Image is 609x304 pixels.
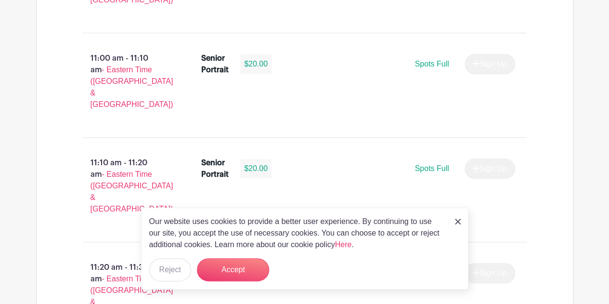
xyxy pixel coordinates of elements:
[67,153,186,219] p: 11:10 am - 11:20 am
[67,49,186,114] p: 11:00 am - 11:10 am
[197,258,269,281] button: Accept
[240,159,272,178] div: $20.00
[455,219,461,225] img: close_button-5f87c8562297e5c2d7936805f587ecaba9071eb48480494691a3f1689db116b3.svg
[415,164,449,172] span: Spots Full
[149,216,445,251] p: Our website uses cookies to provide a better user experience. By continuing to use our site, you ...
[335,240,352,249] a: Here
[415,60,449,68] span: Spots Full
[91,66,173,108] span: - Eastern Time ([GEOGRAPHIC_DATA] & [GEOGRAPHIC_DATA])
[149,258,191,281] button: Reject
[201,157,229,180] div: Senior Portrait
[91,170,173,213] span: - Eastern Time ([GEOGRAPHIC_DATA] & [GEOGRAPHIC_DATA])
[201,53,229,76] div: Senior Portrait
[240,54,272,74] div: $20.00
